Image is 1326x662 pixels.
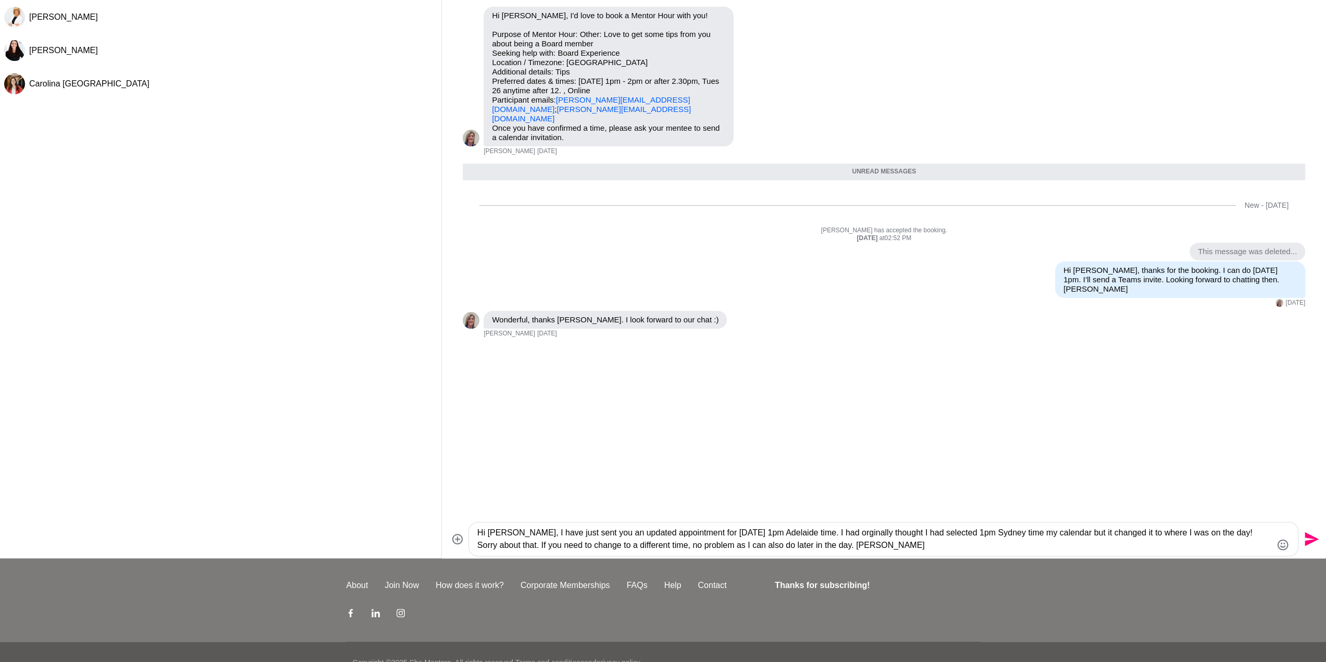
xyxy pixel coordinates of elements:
[1275,299,1283,307] img: K
[29,46,98,55] span: [PERSON_NAME]
[775,579,973,592] h4: Thanks for subscribing!
[492,95,690,114] a: [PERSON_NAME][EMAIL_ADDRESS][DOMAIN_NAME]
[618,579,655,592] a: FAQs
[427,579,512,592] a: How does it work?
[4,73,25,94] img: C
[338,579,377,592] a: About
[4,40,25,61] img: N
[492,105,691,123] a: [PERSON_NAME][EMAIL_ADDRESS][DOMAIN_NAME]
[4,7,25,28] div: Kat Millar
[1063,266,1297,294] p: Hi [PERSON_NAME], thanks for the booking. I can do [DATE] 1pm. I’ll send a Teams invite. Looking ...
[1277,539,1289,551] button: Emoji picker
[376,579,427,592] a: Join Now
[371,608,380,621] a: LinkedIn
[29,13,98,21] span: [PERSON_NAME]
[1298,528,1322,551] button: Send
[537,147,557,156] time: 2025-08-14T04:26:46.135Z
[492,30,725,123] p: Purpose of Mentor Hour: Other: Love to get some tips from you about being a Board member Seeking ...
[492,11,725,20] p: Hi [PERSON_NAME], I'd love to book a Mentor Hour with you!
[492,123,725,142] p: Once you have confirmed a time, please ask your mentee to send a calendar invitation.
[4,73,25,94] div: Carolina Portugal
[1189,243,1305,260] div: This message was deleted...
[346,608,355,621] a: Facebook
[1285,299,1305,307] time: 2025-08-14T04:54:41.705Z
[484,147,535,156] span: [PERSON_NAME]
[857,234,879,242] strong: [DATE]
[477,527,1272,552] textarea: Type your message
[492,315,718,324] p: Wonderful, thanks [PERSON_NAME]. I look forward to our chat :)
[4,40,25,61] div: Natalie Kidcaff
[463,130,479,146] img: K
[29,79,150,88] span: Carolina [GEOGRAPHIC_DATA]
[463,227,1305,235] p: [PERSON_NAME] has accepted the booking.
[4,7,25,28] img: K
[537,330,557,338] time: 2025-08-14T05:23:29.556Z
[463,312,479,329] img: K
[463,312,479,329] div: Kate Smyth
[484,330,535,338] span: [PERSON_NAME]
[463,164,1305,180] div: Unread messages
[655,579,689,592] a: Help
[689,579,735,592] a: Contact
[463,234,1305,243] div: at 02:52 PM
[512,579,618,592] a: Corporate Memberships
[1244,201,1288,210] div: New - [DATE]
[396,608,405,621] a: Instagram
[463,130,479,146] div: Kate Smyth
[1275,299,1283,307] div: Kate Smyth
